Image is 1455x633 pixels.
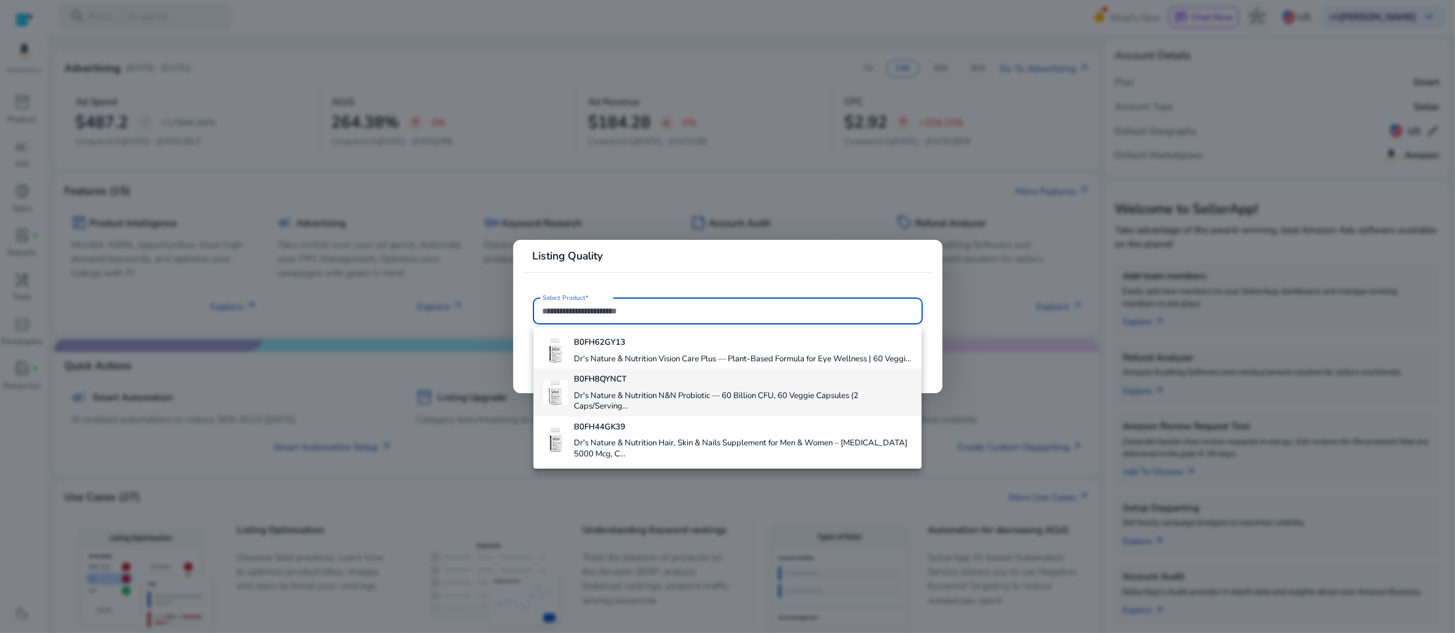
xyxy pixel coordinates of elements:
[574,421,625,432] b: B0FH44GK39
[533,248,603,263] b: Listing Quality
[543,338,568,363] img: 4177ud3iVrL._AC_US40_.jpg
[574,354,911,365] h4: Dr's Nature & Nutrition Vision Care Plus — Plant-Based Formula for Eye Wellness | 60 Veggi...
[574,438,912,459] h4: Dr's Nature & Nutrition Hair, Skin & Nails Supplement for Men & Women – [MEDICAL_DATA] 5000 Mcg, ...
[574,337,625,348] b: B0FH62GY13
[543,294,588,302] mat-label: Select Product*
[574,374,627,385] b: B0FH8QYNCT
[574,391,912,412] h4: Dr's Nature & Nutrition N&N Probiotic — 60 Billion CFU, 60 Veggie Capsules (2 Caps/Serving...
[543,380,568,405] img: 41swXBBDcwL._AC_US40_.jpg
[543,428,568,452] img: 41ICkUZHvFL._AC_US40_.jpg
